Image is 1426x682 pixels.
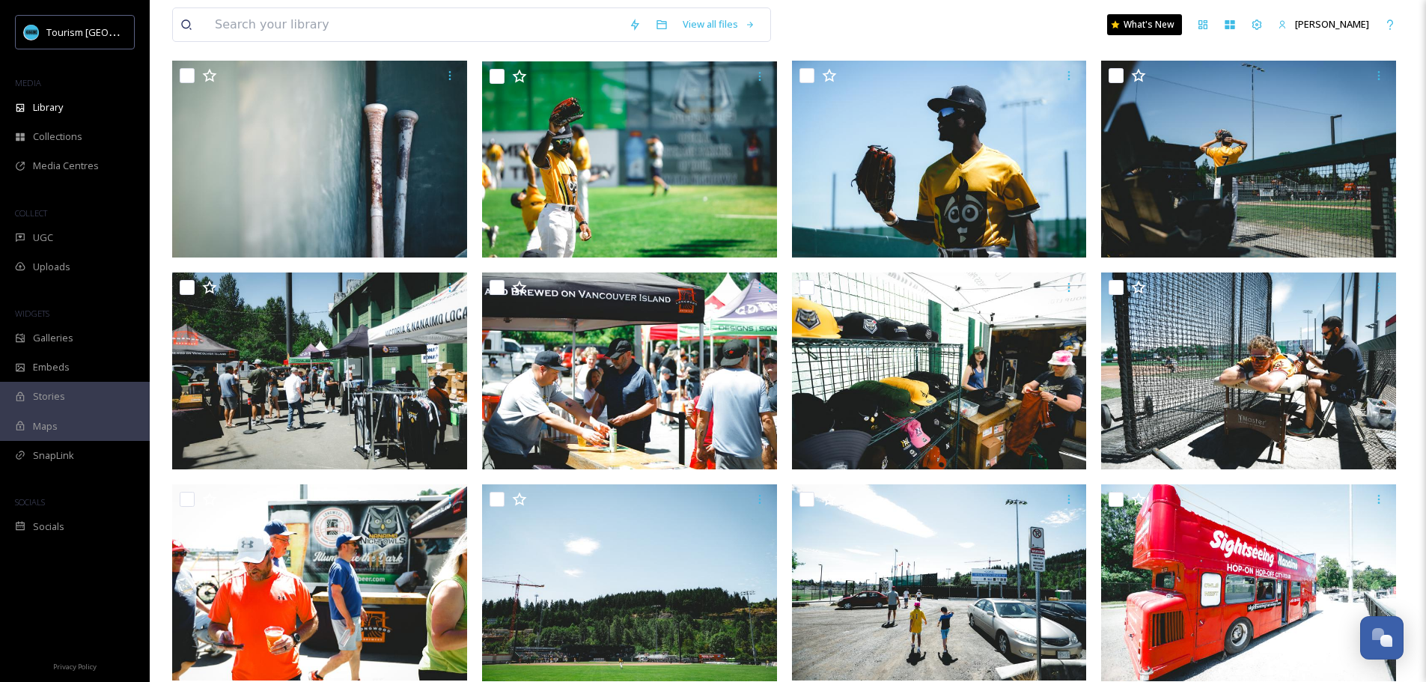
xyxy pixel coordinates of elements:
[33,260,70,274] span: Uploads
[482,61,777,258] img: TylerCave_Naniamo_July_Nightowls_92.jpg
[53,657,97,675] a: Privacy Policy
[15,77,41,88] span: MEDIA
[1270,10,1377,39] a: [PERSON_NAME]
[15,496,45,508] span: SOCIALS
[1295,17,1369,31] span: [PERSON_NAME]
[46,25,180,39] span: Tourism [GEOGRAPHIC_DATA]
[33,331,73,345] span: Galleries
[1101,484,1396,681] img: TylerCave_Naniamo_July_Nightowls_28.jpg
[172,273,467,469] img: TylerCave_Naniamo_July_Nightowls_11.jpg
[33,100,63,115] span: Library
[207,8,621,41] input: Search your library
[172,484,467,681] img: TylerCave_Naniamo_July_Nightowls_17.jpg
[172,61,467,258] img: TylerCave_Naniamo_July_Nightowls_88.jpg
[53,662,97,672] span: Privacy Policy
[33,159,99,173] span: Media Centres
[1107,14,1182,35] a: What's New
[15,207,47,219] span: COLLECT
[792,61,1087,258] img: TylerCave_Naniamo_July_Nightowls_90.jpg
[33,448,74,463] span: SnapLink
[1101,61,1396,258] img: TylerCave_Naniamo_July_Nightowls_10.jpg
[792,484,1087,681] img: TylerCave_Naniamo_July_Nightowls_25.jpg
[675,10,763,39] a: View all files
[15,308,49,319] span: WIDGETS
[33,130,82,144] span: Collections
[33,231,53,245] span: UGC
[33,360,70,374] span: Embeds
[33,520,64,534] span: Socials
[792,273,1087,469] img: TylerCave_Naniamo_July_Nightowls_14.jpg
[1101,273,1396,469] img: TylerCave_Naniamo_July_Nightowls_19.jpg
[1360,616,1404,660] button: Open Chat
[33,389,65,404] span: Stories
[24,25,39,40] img: tourism_nanaimo_logo.jpeg
[482,484,777,681] img: TylerCave_Naniamo_July_Nightowls_22.jpg
[33,419,58,433] span: Maps
[482,273,777,469] img: TylerCave_Naniamo_July_Nightowls_99.jpg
